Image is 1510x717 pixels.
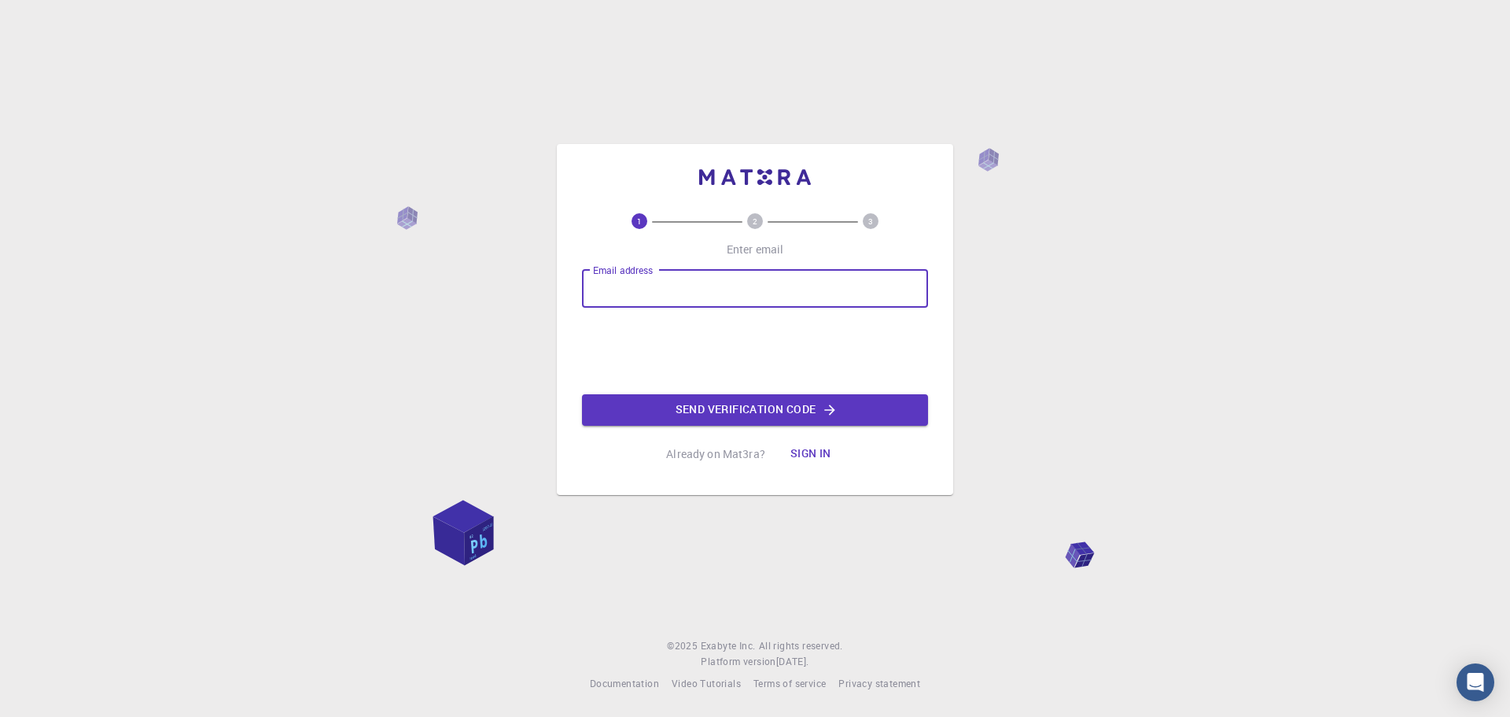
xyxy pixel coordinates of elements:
[838,676,920,692] a: Privacy statement
[590,677,659,689] span: Documentation
[727,242,784,257] p: Enter email
[672,676,741,692] a: Video Tutorials
[838,677,920,689] span: Privacy statement
[667,638,700,654] span: © 2025
[637,216,642,227] text: 1
[776,654,809,670] a: [DATE].
[701,639,756,652] span: Exabyte Inc.
[590,676,659,692] a: Documentation
[593,264,653,277] label: Email address
[1457,663,1494,701] div: Open Intercom Messenger
[701,654,775,670] span: Platform version
[582,394,928,426] button: Send verification code
[753,676,826,692] a: Terms of service
[759,638,843,654] span: All rights reserved.
[672,677,741,689] span: Video Tutorials
[701,638,756,654] a: Exabyte Inc.
[868,216,873,227] text: 3
[753,216,757,227] text: 2
[635,320,875,382] iframe: reCAPTCHA
[666,446,765,462] p: Already on Mat3ra?
[776,655,809,667] span: [DATE] .
[753,677,826,689] span: Terms of service
[778,438,844,470] button: Sign in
